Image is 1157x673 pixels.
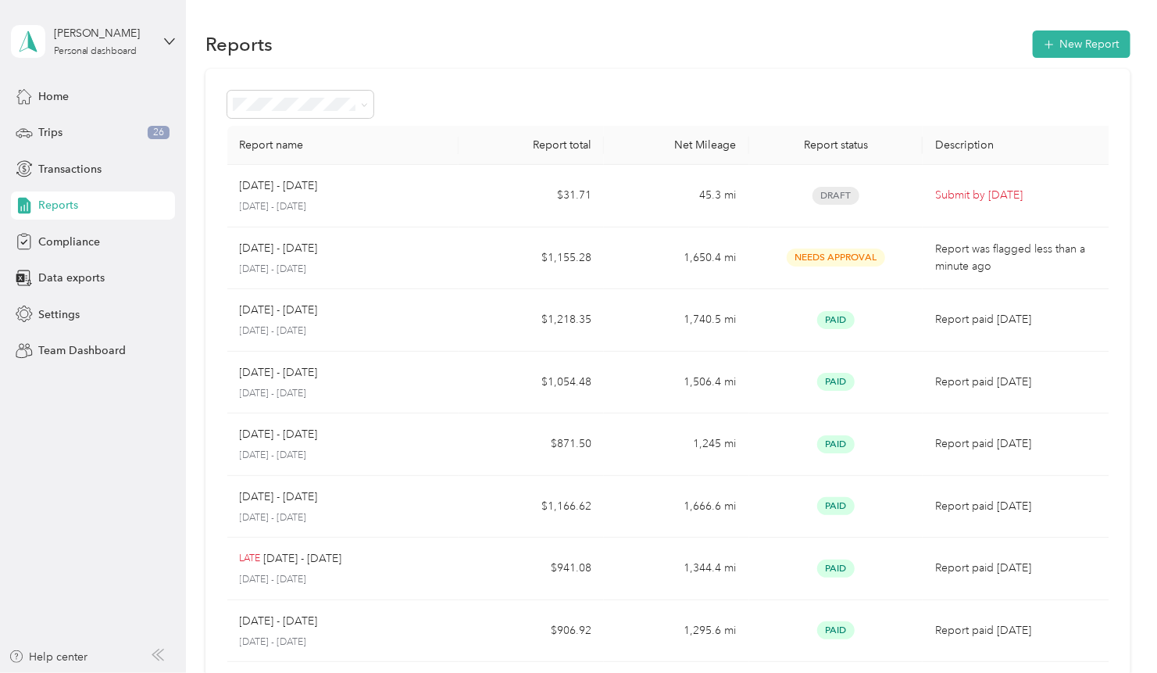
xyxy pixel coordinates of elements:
span: Data exports [38,270,105,286]
p: Report paid [DATE] [935,311,1103,328]
span: Trips [38,124,62,141]
p: Report paid [DATE] [935,374,1103,391]
button: New Report [1033,30,1130,58]
p: [DATE] - [DATE] [240,489,318,506]
td: $1,155.28 [459,227,604,290]
button: Help center [9,649,88,665]
span: Paid [817,311,855,329]
p: [DATE] - [DATE] [240,426,318,443]
span: Transactions [38,161,102,177]
td: 45.3 mi [604,165,749,227]
td: $1,054.48 [459,352,604,414]
p: [DATE] - [DATE] [240,449,447,463]
p: [DATE] - [DATE] [240,200,447,214]
span: Draft [812,187,859,205]
p: Report paid [DATE] [935,498,1103,515]
th: Net Mileage [604,126,749,165]
td: $1,218.35 [459,289,604,352]
span: Paid [817,560,855,578]
p: [DATE] - [DATE] [240,635,447,650]
td: $31.71 [459,165,604,227]
p: [DATE] - [DATE] [240,573,447,587]
p: Report paid [DATE] [935,560,1103,577]
span: Paid [817,373,855,391]
p: Report was flagged less than a minute ago [935,241,1103,275]
p: [DATE] - [DATE] [240,263,447,277]
td: $871.50 [459,413,604,476]
div: Report status [762,138,911,152]
th: Report name [227,126,459,165]
p: [DATE] - [DATE] [240,240,318,257]
td: $941.08 [459,538,604,600]
h1: Reports [205,36,273,52]
td: 1,666.6 mi [604,476,749,539]
p: [DATE] - [DATE] [240,324,447,338]
p: [DATE] - [DATE] [240,177,318,195]
div: [PERSON_NAME] [54,25,152,41]
span: Compliance [38,234,100,250]
p: Report paid [DATE] [935,622,1103,639]
p: Submit by [DATE] [935,187,1103,204]
p: Report paid [DATE] [935,435,1103,453]
p: LATE [240,552,261,566]
p: [DATE] - [DATE] [263,550,341,567]
div: Personal dashboard [54,47,137,56]
span: 26 [148,126,170,140]
p: [DATE] - [DATE] [240,387,447,401]
span: Reports [38,197,78,213]
th: Report total [459,126,604,165]
td: 1,740.5 mi [604,289,749,352]
td: 1,506.4 mi [604,352,749,414]
td: 1,295.6 mi [604,600,749,663]
td: $906.92 [459,600,604,663]
td: 1,344.4 mi [604,538,749,600]
td: $1,166.62 [459,476,604,539]
p: [DATE] - [DATE] [240,302,318,319]
span: Paid [817,497,855,515]
span: Settings [38,306,80,323]
span: Home [38,88,69,105]
span: Needs Approval [787,249,885,267]
p: [DATE] - [DATE] [240,511,447,525]
th: Description [923,126,1116,165]
span: Paid [817,435,855,453]
p: [DATE] - [DATE] [240,364,318,381]
p: [DATE] - [DATE] [240,613,318,630]
span: Team Dashboard [38,342,126,359]
span: Paid [817,621,855,639]
iframe: Everlance-gr Chat Button Frame [1070,585,1157,673]
td: 1,650.4 mi [604,227,749,290]
td: 1,245 mi [604,413,749,476]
